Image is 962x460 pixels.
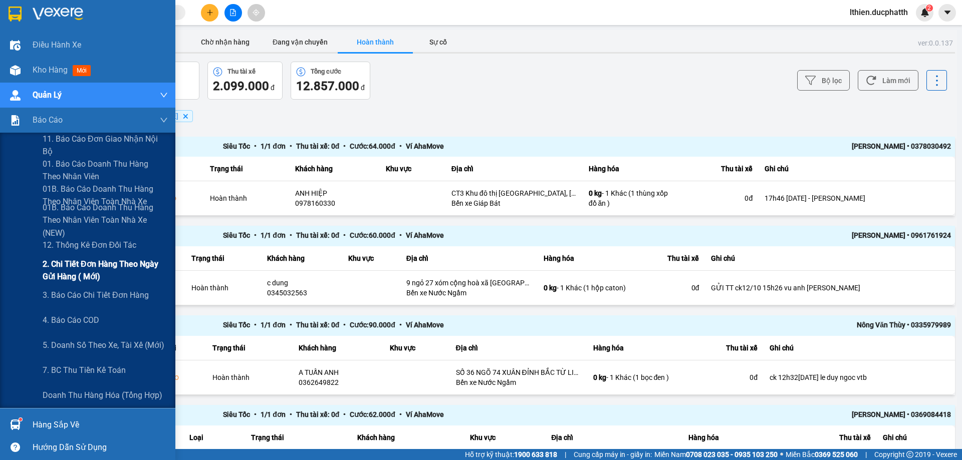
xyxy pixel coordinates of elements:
[780,452,783,456] span: ⚪️
[43,289,149,301] span: 3. Báo cáo chi tiết đơn hàng
[10,40,21,51] img: warehouse-icon
[19,418,22,421] sup: 1
[693,372,758,382] div: 0 đ
[286,231,296,239] span: •
[351,425,464,450] th: Khách hàng
[43,183,168,208] span: 01B. Báo cáo doanh thu hàng theo nhân viên toàn nhà xe
[245,425,351,450] th: Trạng thái
[43,389,162,401] span: Doanh thu hàng hóa (Tổng hợp)
[154,157,203,181] th: Loại
[786,449,858,460] span: Miền Bắc
[223,319,769,332] div: Siêu Tốc 1 / 1 đơn Thu tài xế: 0 đ Cước: 90.000 đ Ví AhaMove
[43,314,99,326] span: 4. Báo cáo COD
[9,7,22,22] img: logo-vxr
[339,231,350,239] span: •
[10,419,21,430] img: warehouse-icon
[10,90,21,101] img: warehouse-icon
[789,431,871,443] div: Thu tài xế
[289,157,380,181] th: Khách hàng
[43,339,164,351] span: 5. Doanh số theo xe, tài xế (mới)
[686,450,778,458] strong: 0708 023 035 - 0935 103 250
[574,449,652,460] span: Cung cấp máy in - giấy in:
[10,115,21,126] img: solution-icon
[267,288,336,298] div: 0345032563
[210,193,284,203] div: Hoàn thành
[156,336,206,360] th: Loại
[339,410,350,418] span: •
[182,113,188,119] svg: Delete
[514,450,557,458] strong: 1900 633 818
[682,425,783,450] th: Hàng hóa
[160,192,197,204] div: Giao
[384,336,449,360] th: Khu vực
[227,68,256,75] div: Thu tài xế
[711,283,949,293] div: GỬI TT ck12/10 15h26 vu anh [PERSON_NAME]
[201,4,218,22] button: plus
[299,377,378,387] div: 0362649822
[73,65,91,76] span: mới
[689,193,753,203] div: 0 đ
[160,116,168,124] span: down
[33,440,168,455] div: Hướng dẫn sử dụng
[33,89,62,101] span: Quản Lý
[33,39,81,51] span: Điều hành xe
[212,372,287,382] div: Hoàn thành
[920,8,929,17] img: icon-new-feature
[206,9,213,16] span: plus
[465,449,557,460] span: Hỗ trợ kỹ thuật:
[445,157,583,181] th: Địa chỉ
[286,410,296,418] span: •
[253,9,260,16] span: aim
[589,189,602,197] span: 0 kg
[213,79,269,93] span: 2.099.000
[406,288,532,298] div: Bến xe Nước Ngầm
[583,157,683,181] th: Hàng hóa
[565,449,566,460] span: |
[593,373,606,381] span: 0 kg
[223,409,769,421] div: Siêu Tốc 1 / 1 đơn Thu tài xế: 0 đ Cước: 62.000 đ Ví AhaMove
[644,252,699,264] div: Thu tài xế
[191,283,256,293] div: Hoàn thành
[286,142,296,150] span: •
[456,377,581,387] div: Bến xe Nước Ngầm
[413,32,463,52] button: Sự cố
[400,246,538,271] th: Địa chỉ
[450,336,587,360] th: Địa chỉ
[395,410,406,418] span: •
[296,79,359,93] span: 12.857.000
[765,193,949,203] div: 17h46 [DATE] - [PERSON_NAME]
[43,158,168,183] span: 01. Báo cáo doanh thu hàng theo nhân viên
[267,278,336,288] div: c dung
[644,283,699,293] div: 0 đ
[33,65,68,75] span: Kho hàng
[842,6,916,19] span: lthien.ducphatth
[926,5,933,12] sup: 2
[206,336,293,360] th: Trạng thái
[248,4,265,22] button: aim
[339,142,350,150] span: •
[207,62,283,100] button: Thu tài xế2.099.000 đ
[545,425,682,450] th: Địa chỉ
[339,321,350,329] span: •
[338,32,413,52] button: Hoàn thành
[10,65,21,76] img: warehouse-icon
[395,231,406,239] span: •
[451,188,577,198] div: CT3 Khu đô thị [GEOGRAPHIC_DATA], [GEOGRAPHIC_DATA], [GEOGRAPHIC_DATA], [GEOGRAPHIC_DATA]
[589,188,677,208] div: - 1 Khác (1 thùng xốp đồ ăn )
[223,230,769,242] div: Siêu Tốc 1 / 1 đơn Thu tài xế: 0 đ Cước: 60.000 đ Ví AhaMove
[213,78,277,94] div: đ
[815,450,858,458] strong: 0369 525 060
[229,9,236,16] span: file-add
[587,336,687,360] th: Hàng hóa
[927,5,931,12] span: 2
[769,319,951,332] div: Nông Văn Thùy • 0335979989
[295,188,374,198] div: ANH HIỆP
[395,142,406,150] span: •
[43,201,168,239] span: 01B. Báo cáo doanh thu hàng theo nhân viên toàn nhà xe (NEW)
[299,367,378,377] div: A TUẤN ANH
[183,425,245,450] th: Loại
[764,336,955,360] th: Ghi chú
[263,32,338,52] button: Đang vận chuyển
[261,246,342,271] th: Khách hàng
[250,142,261,150] span: •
